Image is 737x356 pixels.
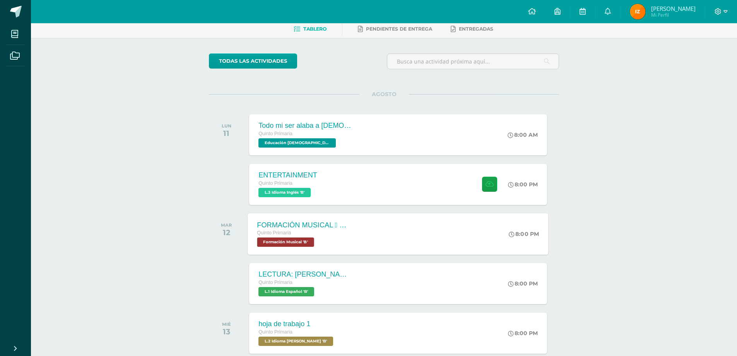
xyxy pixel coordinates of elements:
[508,280,538,287] div: 8:00 PM
[258,181,292,186] span: Quinto Primaria
[366,26,432,32] span: Pendientes de entrega
[222,322,231,327] div: MIÉ
[294,23,327,35] a: Tablero
[258,138,336,148] span: Educación Cristiana 'B'
[451,23,493,35] a: Entregadas
[257,230,291,236] span: Quinto Primaria
[630,4,645,19] img: 3dafd89dacaac098ab242b438340a659.png
[359,91,409,98] span: AGOSTO
[257,237,314,247] span: Formación Musical 'B'
[258,270,351,279] div: LECTURA: [PERSON_NAME] EL DIBUJANTE
[258,287,314,296] span: L.1 Idioma Español 'B'
[222,327,231,336] div: 13
[222,123,231,129] div: LUN
[258,337,333,346] span: L.2 Idioma Maya Kaqchikel 'B'
[459,26,493,32] span: Entregadas
[258,122,351,130] div: Todo mi ser alaba a [DEMOGRAPHIC_DATA]
[387,54,559,69] input: Busca una actividad próxima aquí...
[258,171,317,179] div: ENTERTAINMENT
[257,221,351,229] div: FORMACIÓN MUSICAL  EJERCICIO RITMICO
[258,329,292,335] span: Quinto Primaria
[209,53,297,69] a: todas las Actividades
[508,181,538,188] div: 8:00 PM
[221,222,232,228] div: MAR
[651,5,696,12] span: [PERSON_NAME]
[508,131,538,138] div: 8:00 AM
[258,131,292,136] span: Quinto Primaria
[222,129,231,138] div: 11
[358,23,432,35] a: Pendientes de entrega
[258,188,311,197] span: L.3 Idioma Inglés 'B'
[303,26,327,32] span: Tablero
[651,12,696,18] span: Mi Perfil
[258,320,335,328] div: hoja de trabajo 1
[508,330,538,337] div: 8:00 PM
[509,230,539,237] div: 8:00 PM
[221,228,232,237] div: 12
[258,280,292,285] span: Quinto Primaria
